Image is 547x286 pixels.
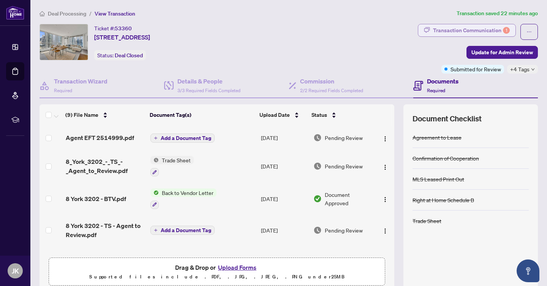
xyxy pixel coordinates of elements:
[379,193,391,205] button: Logo
[6,6,24,20] img: logo
[62,104,147,126] th: (9) File Name
[510,65,530,74] span: +4 Tags
[433,24,510,36] div: Transaction Communication
[94,50,146,60] div: Status:
[413,175,464,183] div: MLS Leased Print Out
[94,33,150,42] span: [STREET_ADDRESS]
[413,133,462,141] div: Agreement to Lease
[159,189,217,197] span: Back to Vendor Letter
[40,11,45,16] span: home
[66,194,126,203] span: 8 York 3202 - BTV.pdf
[313,226,322,234] img: Document Status
[382,136,388,142] img: Logo
[115,25,132,32] span: 53360
[65,111,98,119] span: (9) File Name
[313,134,322,142] img: Document Status
[54,88,72,93] span: Required
[40,24,88,60] img: IMG-C12393522_1.jpg
[457,9,538,18] article: Transaction saved 22 minutes ago
[258,245,310,274] td: [DATE]
[413,113,482,124] span: Document Checklist
[531,68,535,71] span: down
[150,226,215,235] button: Add a Document Tag
[48,10,86,17] span: Deal Processing
[54,272,380,281] p: Supported files include .PDF, .JPG, .JPEG, .PNG under 25 MB
[427,77,458,86] h4: Documents
[150,156,194,176] button: Status IconTrade Sheet
[517,259,539,282] button: Open asap
[418,24,516,37] button: Transaction Communication1
[382,196,388,203] img: Logo
[300,77,363,86] h4: Commission
[313,195,322,203] img: Document Status
[89,9,92,18] li: /
[54,77,108,86] h4: Transaction Wizard
[503,27,510,34] div: 1
[256,104,308,126] th: Upload Date
[526,29,532,35] span: ellipsis
[150,189,217,209] button: Status IconBack to Vendor Letter
[159,156,194,164] span: Trade Sheet
[147,104,256,126] th: Document Tag(s)
[175,262,259,272] span: Drag & Drop or
[258,215,310,245] td: [DATE]
[150,189,159,197] img: Status Icon
[154,136,158,140] span: plus
[66,157,144,175] span: 8_York_3202_-_TS_-_Agent_to_Review.pdf
[325,251,373,268] span: Document Approved
[427,88,445,93] span: Required
[161,228,211,233] span: Add a Document Tag
[325,226,363,234] span: Pending Review
[313,162,322,170] img: Document Status
[379,160,391,172] button: Logo
[177,88,240,93] span: 3/3 Required Fields Completed
[95,10,135,17] span: View Transaction
[325,134,363,142] span: Pending Review
[259,111,290,119] span: Upload Date
[308,104,373,126] th: Status
[471,46,533,58] span: Update for Admin Review
[300,88,363,93] span: 2/2 Required Fields Completed
[325,190,373,207] span: Document Approved
[115,52,143,59] span: Deal Closed
[161,135,211,141] span: Add a Document Tag
[150,225,215,235] button: Add a Document Tag
[94,24,132,33] div: Ticket #:
[413,196,474,204] div: Right at Home Schedule B
[258,126,310,150] td: [DATE]
[150,133,215,143] button: Add a Document Tag
[66,133,134,142] span: Agent EFT 2514999.pdf
[258,150,310,182] td: [DATE]
[382,164,388,170] img: Logo
[12,266,19,276] span: JK
[325,162,363,170] span: Pending Review
[382,228,388,234] img: Logo
[451,65,501,73] span: Submitted for Review
[379,224,391,236] button: Logo
[150,156,159,164] img: Status Icon
[150,134,215,143] button: Add a Document Tag
[258,182,310,215] td: [DATE]
[66,221,144,239] span: 8 York 3202 - TS - Agent to Review.pdf
[379,132,391,144] button: Logo
[413,154,479,162] div: Confirmation of Cooperation
[311,111,327,119] span: Status
[466,46,538,59] button: Update for Admin Review
[177,77,240,86] h4: Details & People
[216,262,259,272] button: Upload Forms
[413,217,441,225] div: Trade Sheet
[154,228,158,232] span: plus
[49,258,385,286] span: Drag & Drop orUpload FormsSupported files include .PDF, .JPG, .JPEG, .PNG under25MB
